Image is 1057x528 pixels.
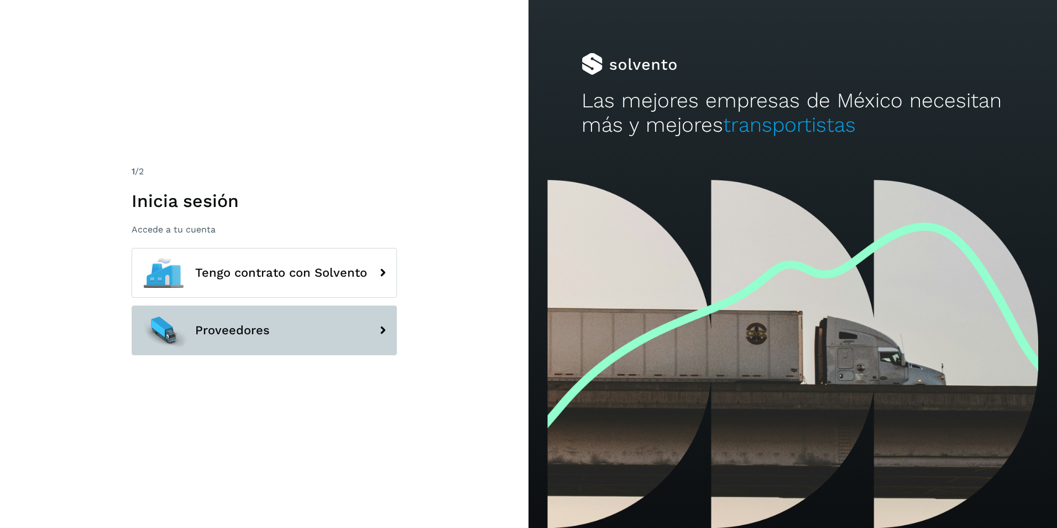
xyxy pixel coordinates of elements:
[582,89,1004,138] h2: Las mejores empresas de México necesitan más y mejores
[195,324,270,337] span: Proveedores
[195,266,367,279] span: Tengo contrato con Solvento
[132,166,135,177] span: 1
[723,113,856,137] span: transportistas
[132,248,397,298] button: Tengo contrato con Solvento
[132,306,397,355] button: Proveedores
[132,224,397,235] p: Accede a tu cuenta
[132,165,397,178] div: /2
[132,190,397,211] h1: Inicia sesión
